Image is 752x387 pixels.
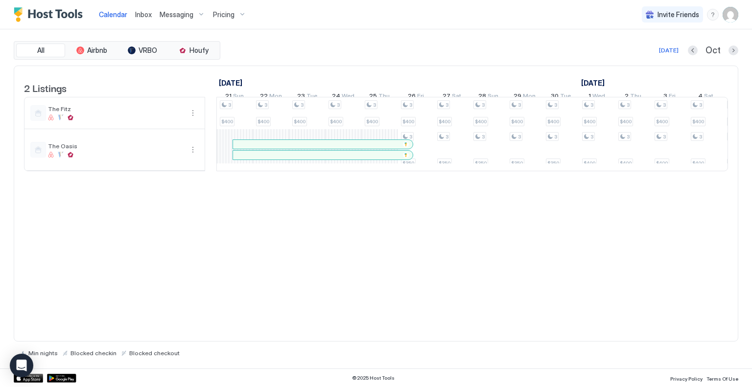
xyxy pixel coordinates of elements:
[213,10,235,19] span: Pricing
[24,80,67,95] span: 2 Listings
[409,102,412,108] span: 3
[14,7,87,22] a: Host Tools Logo
[705,45,721,56] span: Oct
[658,45,680,56] button: [DATE]
[139,46,157,55] span: VRBO
[216,76,245,90] a: September 21, 2025
[452,92,461,102] span: Sat
[661,90,678,104] a: October 3, 2025
[402,118,414,125] span: $400
[511,160,523,166] span: $350
[696,90,716,104] a: October 4, 2025
[129,349,180,357] span: Blocked checkout
[405,90,426,104] a: September 26, 2025
[625,92,629,102] span: 2
[87,46,107,55] span: Airbnb
[475,118,487,125] span: $400
[330,118,342,125] span: $400
[367,90,392,104] a: September 25, 2025
[446,102,448,108] span: 3
[554,102,557,108] span: 3
[306,92,317,102] span: Tue
[440,90,464,104] a: September 27, 2025
[169,44,218,57] button: Houfy
[488,92,498,102] span: Sun
[482,134,485,140] span: 3
[14,374,43,383] a: App Store
[135,9,152,20] a: Inbox
[47,374,76,383] a: Google Play Store
[728,46,738,55] button: Next month
[476,90,501,104] a: September 28, 2025
[630,92,641,102] span: Thu
[28,349,58,357] span: Min nights
[586,90,608,104] a: October 1, 2025
[518,102,521,108] span: 3
[187,144,199,156] div: menu
[439,118,450,125] span: $400
[590,102,593,108] span: 3
[699,134,702,140] span: 3
[706,376,738,382] span: Terms Of Use
[670,376,703,382] span: Privacy Policy
[482,102,485,108] span: 3
[704,92,713,102] span: Sat
[707,9,719,21] div: menu
[135,10,152,19] span: Inbox
[10,354,33,377] div: Open Intercom Messenger
[475,160,487,166] span: $350
[547,160,559,166] span: $350
[352,375,395,381] span: © 2025 Host Tools
[698,92,703,102] span: 4
[221,118,233,125] span: $400
[332,92,340,102] span: 24
[342,92,354,102] span: Wed
[692,160,704,166] span: $400
[297,92,305,102] span: 23
[656,118,668,125] span: $400
[264,102,267,108] span: 3
[592,92,605,102] span: Wed
[258,118,269,125] span: $400
[48,142,183,150] span: The Oasis
[688,46,698,55] button: Previous month
[443,92,450,102] span: 27
[478,92,486,102] span: 28
[16,44,65,57] button: All
[99,10,127,19] span: Calendar
[295,90,320,104] a: September 23, 2025
[584,160,595,166] span: $400
[228,102,231,108] span: 3
[223,90,246,104] a: September 21, 2025
[118,44,167,57] button: VRBO
[627,102,630,108] span: 3
[337,102,340,108] span: 3
[301,102,304,108] span: 3
[373,102,376,108] span: 3
[699,102,702,108] span: 3
[233,92,244,102] span: Sun
[511,90,538,104] a: September 29, 2025
[37,46,45,55] span: All
[514,92,521,102] span: 29
[329,90,357,104] a: September 24, 2025
[663,92,667,102] span: 3
[579,76,607,90] a: October 1, 2025
[659,46,679,55] div: [DATE]
[590,134,593,140] span: 3
[366,118,378,125] span: $400
[67,44,116,57] button: Airbnb
[294,118,305,125] span: $400
[554,134,557,140] span: 3
[548,90,573,104] a: September 30, 2025
[511,118,523,125] span: $400
[369,92,377,102] span: 25
[627,134,630,140] span: 3
[663,134,666,140] span: 3
[160,10,193,19] span: Messaging
[402,160,414,166] span: $350
[551,92,559,102] span: 30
